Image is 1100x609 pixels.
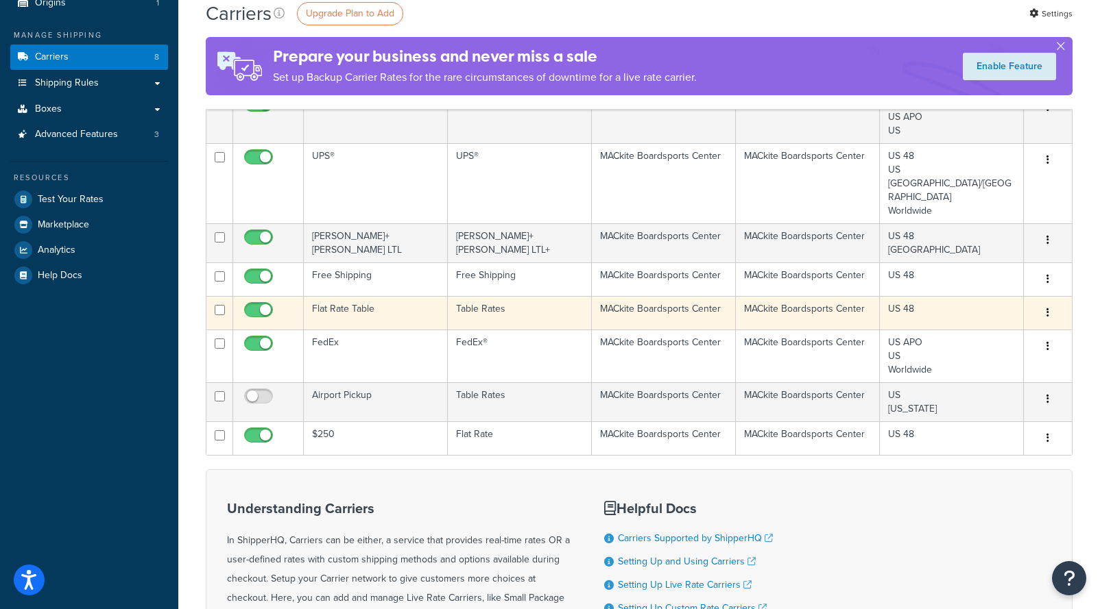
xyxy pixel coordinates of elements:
span: 8 [154,51,159,63]
a: Setting Up and Using Carriers [618,554,756,569]
td: Table Rates [448,296,592,330]
td: MACkite Boardsports Center [592,330,736,382]
td: USPS [448,90,592,143]
td: MACkite Boardsports Center [736,330,880,382]
td: Free Shipping [448,262,592,296]
td: MACkite Boardsports Center [736,90,880,143]
li: Advanced Features [10,122,168,147]
td: US 48 [GEOGRAPHIC_DATA] [880,223,1024,262]
a: Enable Feature [963,53,1056,80]
td: Table Rates [448,382,592,421]
td: US 48 [880,262,1024,296]
a: Carriers 8 [10,45,168,70]
a: Boxes [10,97,168,122]
td: MACkite Boardsports Center [736,262,880,296]
td: MACkite Boardsports Center [592,296,736,330]
td: Flat Rate Table [304,296,448,330]
td: MACkite Boardsports Center [592,143,736,223]
span: Upgrade Plan to Add [306,6,394,21]
td: $250 [304,421,448,455]
td: MACkite Boardsports Center [736,296,880,330]
a: Advanced Features 3 [10,122,168,147]
a: Test Your Rates [10,187,168,212]
td: MACkite Boardsports Center [736,382,880,421]
td: MACkite Boardsports Center [736,421,880,455]
td: Flat Rate [448,421,592,455]
h3: Understanding Carriers [227,501,570,516]
span: Carriers [35,51,69,63]
td: US APO US Worldwide [880,330,1024,382]
td: MACkite Boardsports Center [592,382,736,421]
td: MACkite Boardsports Center [592,421,736,455]
div: Manage Shipping [10,29,168,41]
td: US 48 [880,296,1024,330]
img: ad-rules-rateshop-fe6ec290ccb7230408bd80ed9643f0289d75e0ffd9eb532fc0e269fcd187b520.png [206,37,273,95]
td: MACkite Boardsports Center [736,143,880,223]
td: [PERSON_NAME]+[PERSON_NAME] LTL [304,223,448,262]
span: Marketplace [38,219,89,231]
span: Test Your Rates [38,194,104,206]
span: Advanced Features [35,129,118,140]
a: Analytics [10,238,168,262]
td: MACkite Boardsports Center [592,262,736,296]
a: Shipping Rules [10,71,168,96]
td: MACkite Boardsports Center [592,90,736,143]
div: Resources [10,172,168,184]
td: FedEx® [448,330,592,382]
button: Open Resource Center [1052,561,1086,595]
span: Help Docs [38,270,82,282]
span: Analytics [38,245,75,256]
a: Settings [1029,4,1073,23]
li: Carriers [10,45,168,70]
h3: Helpful Docs [604,501,783,516]
td: US 48 [880,421,1024,455]
td: UPS® [448,143,592,223]
h4: Prepare your business and never miss a sale [273,45,697,68]
td: MACkite Boardsports Center [736,223,880,262]
span: 3 [154,129,159,140]
a: Upgrade Plan to Add [297,2,403,25]
td: UPS® [304,143,448,223]
td: US 48 US [GEOGRAPHIC_DATA]/[GEOGRAPHIC_DATA] Worldwide [880,143,1024,223]
a: Setting Up Live Rate Carriers [618,577,752,592]
span: Boxes [35,103,62,115]
td: US 48 US APO US [880,90,1024,143]
p: Set up Backup Carrier Rates for the rare circumstances of downtime for a live rate carrier. [273,68,697,87]
td: FedEx [304,330,448,382]
td: [PERSON_NAME]+[PERSON_NAME] LTL+ [448,223,592,262]
span: Shipping Rules [35,77,99,89]
td: Airport Pickup [304,382,448,421]
a: Help Docs [10,263,168,288]
td: Free Shipping [304,262,448,296]
td: USPS [304,90,448,143]
td: MACkite Boardsports Center [592,223,736,262]
a: Carriers Supported by ShipperHQ [618,531,773,545]
a: Marketplace [10,212,168,237]
td: US [US_STATE] [880,382,1024,421]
